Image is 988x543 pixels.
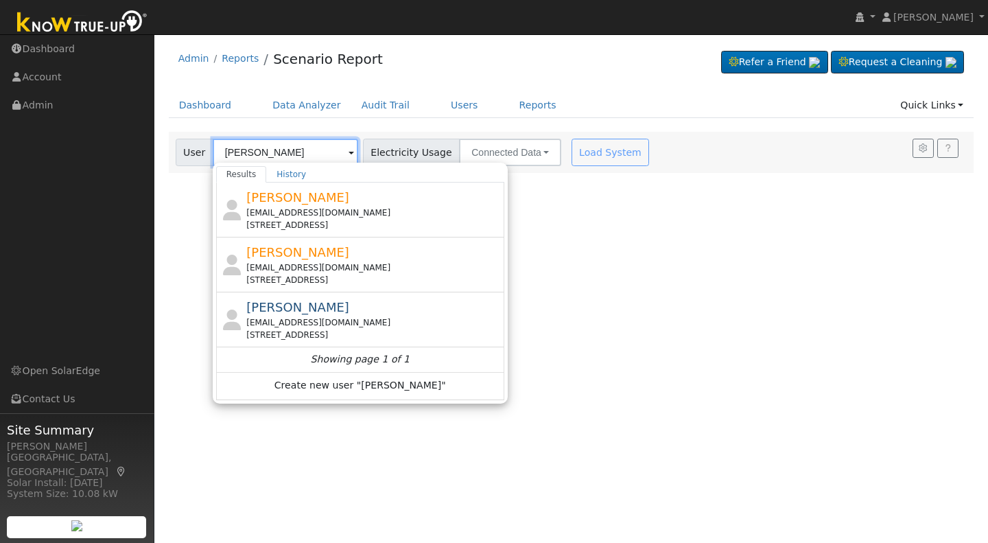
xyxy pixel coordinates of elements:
div: Solar Install: [DATE] [7,476,147,490]
div: [STREET_ADDRESS] [246,274,501,286]
img: retrieve [71,520,82,531]
div: [STREET_ADDRESS] [246,219,501,231]
span: Site Summary [7,421,147,439]
div: [EMAIL_ADDRESS][DOMAIN_NAME] [246,207,501,219]
a: Data Analyzer [262,93,351,118]
div: [GEOGRAPHIC_DATA], [GEOGRAPHIC_DATA] [7,450,147,479]
a: Refer a Friend [721,51,828,74]
a: Dashboard [169,93,242,118]
img: retrieve [945,57,956,68]
a: Help Link [937,139,958,158]
span: [PERSON_NAME] [246,245,349,259]
div: [EMAIL_ADDRESS][DOMAIN_NAME] [246,316,501,329]
span: [PERSON_NAME] [246,300,349,314]
a: History [266,166,316,183]
div: [STREET_ADDRESS] [246,329,501,341]
a: Scenario Report [273,51,383,67]
span: [PERSON_NAME] [893,12,974,23]
a: Quick Links [890,93,974,118]
a: Results [216,166,267,183]
a: Audit Trail [351,93,420,118]
a: Admin [178,53,209,64]
img: Know True-Up [10,8,154,38]
span: User [176,139,213,166]
a: Map [115,466,128,477]
a: Reports [509,93,567,118]
button: Connected Data [459,139,561,166]
span: Create new user "[PERSON_NAME]" [274,378,446,394]
div: [PERSON_NAME] [7,439,147,454]
div: [EMAIL_ADDRESS][DOMAIN_NAME] [246,262,501,274]
i: Showing page 1 of 1 [311,352,410,367]
a: Reports [222,53,259,64]
div: System Size: 10.08 kW [7,487,147,501]
a: Users [440,93,489,118]
button: Settings [913,139,934,158]
span: Electricity Usage [363,139,460,166]
img: retrieve [809,57,820,68]
span: [PERSON_NAME] [246,190,349,205]
input: Select a User [213,139,358,166]
a: Request a Cleaning [831,51,964,74]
